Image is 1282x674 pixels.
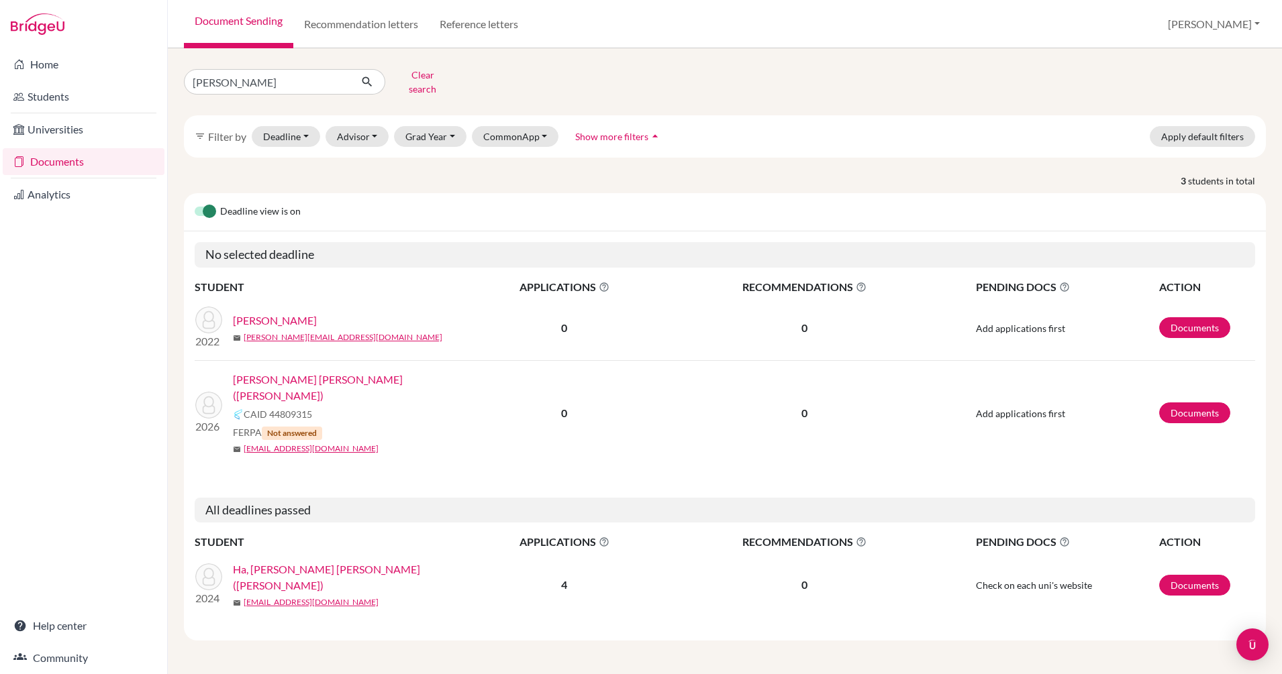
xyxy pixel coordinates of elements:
a: Analytics [3,181,164,208]
a: Documents [1159,317,1230,338]
a: Students [3,83,164,110]
span: RECOMMENDATIONS [666,279,943,295]
th: STUDENT [195,533,463,551]
p: 2024 [195,590,222,606]
span: CAID 44809315 [244,407,312,421]
img: Nguyen, Phuc Mai Khanh (Sarah) [195,392,222,418]
p: 2022 [195,333,222,349]
th: STUDENT [195,278,463,296]
h5: All deadlines passed [195,498,1255,523]
i: filter_list [195,131,205,142]
img: Common App logo [233,409,244,420]
span: mail [233,334,241,342]
i: arrow_drop_up [648,129,662,143]
button: [PERSON_NAME] [1162,11,1266,37]
a: Documents [1159,575,1230,596]
input: Find student by name... [184,69,350,95]
b: 0 [561,321,567,334]
span: Add applications first [976,408,1065,419]
a: [PERSON_NAME] [233,313,317,329]
a: [EMAIL_ADDRESS][DOMAIN_NAME] [244,443,379,455]
th: ACTION [1158,278,1255,296]
a: Home [3,51,164,78]
a: [EMAIL_ADDRESS][DOMAIN_NAME] [244,596,379,608]
span: mail [233,445,241,453]
p: 0 [666,405,943,421]
span: PENDING DOCS [976,534,1158,550]
img: Ha, Vo Quynh Han (Sarah) [195,563,222,590]
span: FERPA [233,425,322,440]
p: 2026 [195,418,222,435]
b: 0 [561,406,567,419]
button: Grad Year [394,126,466,147]
a: Help center [3,612,164,639]
a: Community [3,644,164,671]
a: [PERSON_NAME] [PERSON_NAME] ([PERSON_NAME]) [233,372,473,404]
button: Clear search [385,64,460,99]
span: Deadline view is on [220,204,301,220]
span: APPLICATIONS [464,279,664,295]
button: CommonApp [472,126,559,147]
a: [PERSON_NAME][EMAIL_ADDRESS][DOMAIN_NAME] [244,331,442,343]
span: RECOMMENDATIONS [666,534,943,550]
p: 0 [666,320,943,336]
p: 0 [666,577,943,593]
button: Apply default filters [1150,126,1255,147]
strong: 3 [1181,174,1188,188]
a: Documents [1159,402,1230,423]
button: Deadline [252,126,320,147]
span: APPLICATIONS [464,534,664,550]
span: Show more filters [575,131,648,142]
img: Marshall, Sarah [195,306,222,333]
span: Not answered [262,427,322,440]
a: Documents [3,148,164,175]
button: Advisor [326,126,389,147]
button: Show more filtersarrow_drop_up [564,126,673,147]
b: 4 [561,578,567,591]
img: Bridge-U [11,13,64,35]
div: Open Intercom Messenger [1236,628,1269,661]
th: ACTION [1158,533,1255,551]
span: Check on each uni's website [976,579,1092,591]
h5: No selected deadline [195,242,1255,268]
span: Filter by [208,130,246,143]
span: Add applications first [976,323,1065,334]
span: mail [233,599,241,607]
span: PENDING DOCS [976,279,1158,295]
a: Ha, [PERSON_NAME] [PERSON_NAME] ([PERSON_NAME]) [233,561,473,594]
span: students in total [1188,174,1266,188]
a: Universities [3,116,164,143]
